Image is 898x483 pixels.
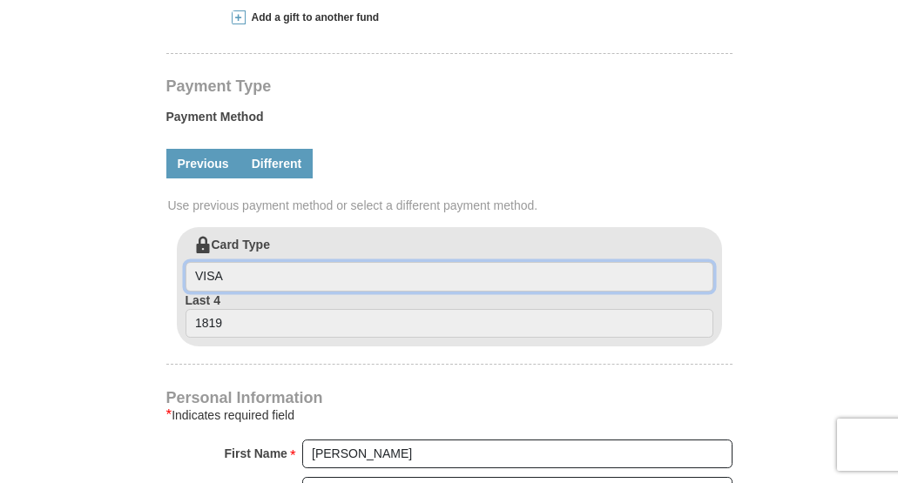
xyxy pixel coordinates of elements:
span: Add a gift to another fund [246,10,380,25]
label: Payment Method [166,108,733,134]
label: Card Type [186,236,713,292]
div: Indicates required field [166,405,733,426]
label: Last 4 [186,292,713,339]
a: Previous [166,149,240,178]
a: Different [240,149,314,178]
input: Last 4 [186,309,713,339]
h4: Personal Information [166,391,733,405]
strong: First Name [225,441,287,466]
span: Use previous payment method or select a different payment method. [168,197,734,214]
h4: Payment Type [166,79,733,93]
input: Card Type [186,262,713,292]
